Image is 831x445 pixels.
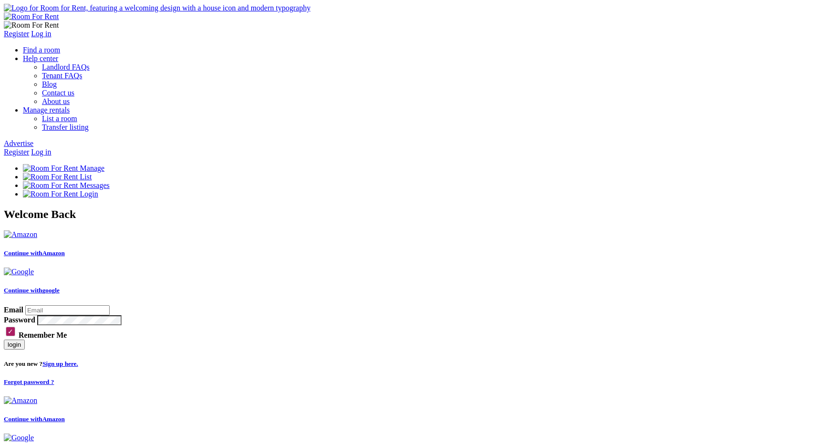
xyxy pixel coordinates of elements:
[4,30,29,38] a: Register
[42,360,78,367] a: Sign up here.
[80,190,98,198] span: Login
[4,230,37,239] img: Amazon
[4,208,827,221] h2: Welcome Back
[42,63,90,71] a: Landlord FAQs
[23,181,78,190] img: Room For Rent
[4,378,54,385] a: Forgot password ?
[4,249,42,257] span: Continue with
[42,123,89,131] a: Transfer listing
[42,114,77,123] a: List a room
[4,396,37,405] img: Amazon
[19,331,67,339] label: Remember Me
[23,173,92,181] a: List
[42,72,82,80] a: Tenant FAQs
[23,164,78,173] img: Room For Rent
[4,249,827,257] h5: Amazon
[4,287,827,294] h5: google
[42,97,70,105] a: About us
[25,305,110,315] input: Email
[4,306,23,314] label: Email
[42,80,57,88] a: Blog
[4,230,827,257] a: Continue withAmazon
[23,173,78,181] img: Room For Rent
[23,190,98,198] a: Login
[23,106,70,114] a: Manage rentals
[23,46,60,54] a: Find a room
[23,54,58,62] a: Help center
[80,173,92,181] span: List
[4,268,34,276] img: Google
[4,21,59,30] img: Room For Rent
[23,190,78,198] img: Room For Rent
[4,268,827,294] a: Continue withgoogle
[31,148,51,156] a: Log in
[4,396,827,423] a: Continue withAmazon
[42,89,74,97] a: Contact us
[4,287,42,294] span: Continue with
[4,415,42,423] span: Continue with
[31,30,51,38] a: Log in
[4,139,33,147] a: Advertise
[4,415,827,423] h5: Amazon
[4,316,35,324] label: Password
[80,181,110,189] span: Messages
[23,164,104,172] a: Manage
[4,12,59,21] img: Room For Rent
[4,148,29,156] a: Register
[80,164,105,172] span: Manage
[4,434,34,442] img: Google
[4,4,310,12] img: Logo for Room for Rent, featuring a welcoming design with a house icon and modern typography
[4,360,827,368] h5: Are you new ?
[4,340,25,350] input: login
[23,181,110,189] a: Messages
